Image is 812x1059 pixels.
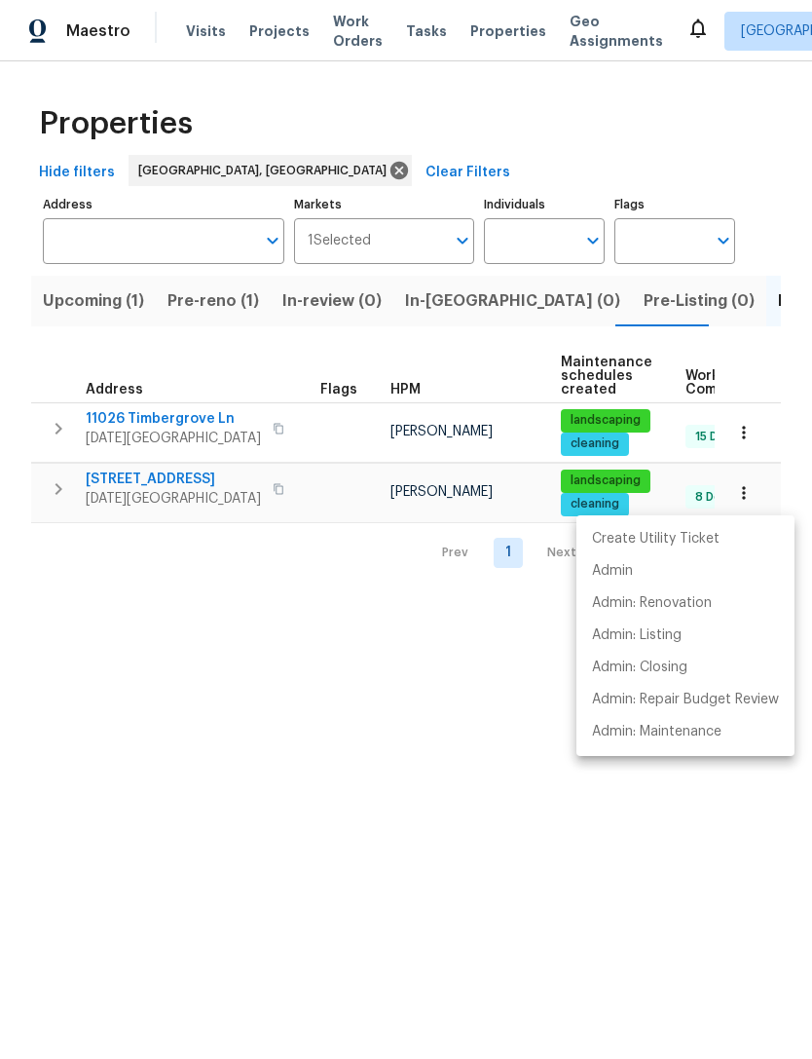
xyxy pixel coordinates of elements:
p: Admin: Renovation [592,593,712,614]
p: Admin: Repair Budget Review [592,690,779,710]
p: Admin: Closing [592,658,687,678]
p: Admin [592,561,633,582]
p: Admin: Maintenance [592,722,721,742]
p: Admin: Listing [592,625,682,646]
p: Create Utility Ticket [592,529,720,549]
